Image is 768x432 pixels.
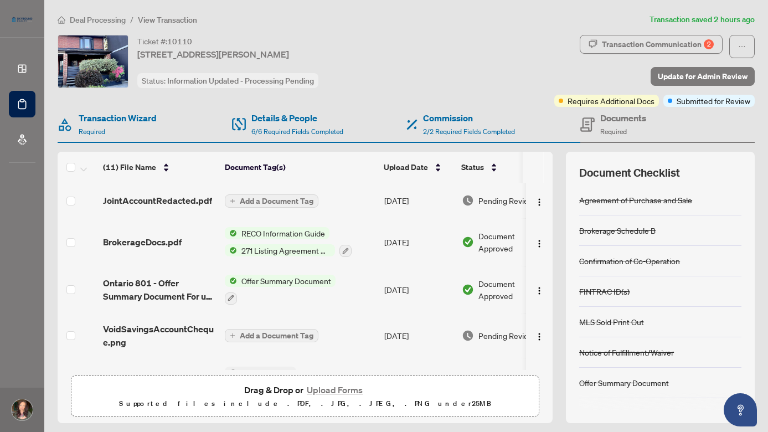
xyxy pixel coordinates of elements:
img: Profile Icon [12,399,33,420]
div: Ticket #: [137,35,192,48]
span: Required [600,127,627,136]
th: Upload Date [379,152,457,183]
span: Submitted for Review [677,95,750,107]
button: Status IconRECO Information GuideStatus Icon271 Listing Agreement with Company Schedule A [225,227,352,257]
td: [DATE] [380,218,457,266]
th: Status [457,152,551,183]
span: Offer Summary Document [237,275,336,287]
button: Upload Forms [303,383,366,397]
span: Document Checklist [579,165,680,181]
span: Document Approved [478,277,547,302]
span: ellipsis [738,43,746,50]
span: Pending Review [478,330,534,342]
div: Transaction Communication [602,35,714,53]
button: Update for Admin Review [651,67,755,86]
button: Transaction Communication2 [580,35,723,54]
span: Add a Document Tag [240,197,313,205]
span: BrokerageDocs.pdf [103,235,182,249]
td: [DATE] [380,266,457,313]
span: FINTRAC - Individual Identification Information Record.pdf [103,368,216,394]
span: Update for Admin Review [658,68,748,85]
button: Add a Document Tag [225,329,318,342]
li: / [130,13,133,26]
button: Logo [530,281,548,299]
div: MLS Sold Print Out [579,316,644,328]
span: Document Approved [478,230,547,254]
span: Required [79,127,105,136]
span: 6/6 Required Fields Completed [251,127,343,136]
span: Deal Processing [70,15,126,25]
span: plus [230,333,235,338]
h4: Details & People [251,111,343,125]
span: 2/2 Required Fields Completed [423,127,515,136]
button: Open asap [724,393,757,426]
img: Status Icon [225,227,237,239]
button: Logo [530,192,548,209]
span: 10110 [167,37,192,47]
th: Document Tag(s) [220,152,379,183]
img: Status Icon [225,367,237,379]
button: Add a Document Tag [225,328,318,343]
span: RECO Information Guide [237,227,329,239]
td: [DATE] [380,183,457,218]
span: Drag & Drop orUpload FormsSupported files include .PDF, .JPG, .JPEG, .PNG under25MB [71,376,539,417]
div: Brokerage Schedule B [579,224,656,236]
button: Logo [530,233,548,251]
h4: Documents [600,111,646,125]
span: Information Updated - Processing Pending [167,76,314,86]
button: Status IconFINTRAC ID(s) [225,367,374,397]
span: Ontario 801 - Offer Summary Document For use with Agreement of Purchase and Sale.pdf [103,276,216,303]
div: 2 [704,39,714,49]
h4: Commission [423,111,515,125]
img: Logo [535,239,544,248]
img: Status Icon [225,244,237,256]
img: Status Icon [225,275,237,287]
img: IMG-W12376541_1.jpg [58,35,128,88]
span: VoidSavingsAccountCheque.png [103,322,216,349]
article: Transaction saved 2 hours ago [650,13,755,26]
div: Status: [137,73,318,88]
span: Drag & Drop or [244,383,366,397]
button: Add a Document Tag [225,194,318,208]
span: plus [230,198,235,204]
img: Logo [535,332,544,341]
td: [DATE] [380,313,457,358]
td: [DATE] [380,358,457,405]
h4: Transaction Wizard [79,111,157,125]
div: Confirmation of Co-Operation [579,255,680,267]
span: FINTRAC ID(s) [237,367,296,379]
p: Supported files include .PDF, .JPG, .JPEG, .PNG under 25 MB [78,397,532,410]
span: Status [461,161,484,173]
img: Document Status [462,284,474,296]
div: Agreement of Purchase and Sale [579,194,692,206]
img: Document Status [462,330,474,342]
span: Requires Additional Docs [568,95,654,107]
span: [STREET_ADDRESS][PERSON_NAME] [137,48,289,61]
img: Logo [535,198,544,207]
img: logo [9,14,35,25]
span: View Transaction [138,15,197,25]
button: Status IconOffer Summary Document [225,275,336,305]
div: Notice of Fulfillment/Waiver [579,346,674,358]
span: Upload Date [384,161,428,173]
img: Document Status [462,194,474,207]
span: Add a Document Tag [240,332,313,340]
div: FINTRAC ID(s) [579,285,630,297]
span: (11) File Name [103,161,156,173]
span: Pending Review [478,194,534,207]
span: JointAccountRedacted.pdf [103,194,212,207]
img: Document Status [462,236,474,248]
th: (11) File Name [99,152,220,183]
span: 271 Listing Agreement with Company Schedule A [237,244,335,256]
span: home [58,16,65,24]
button: Logo [530,327,548,344]
img: Logo [535,286,544,295]
div: Offer Summary Document [579,377,669,389]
